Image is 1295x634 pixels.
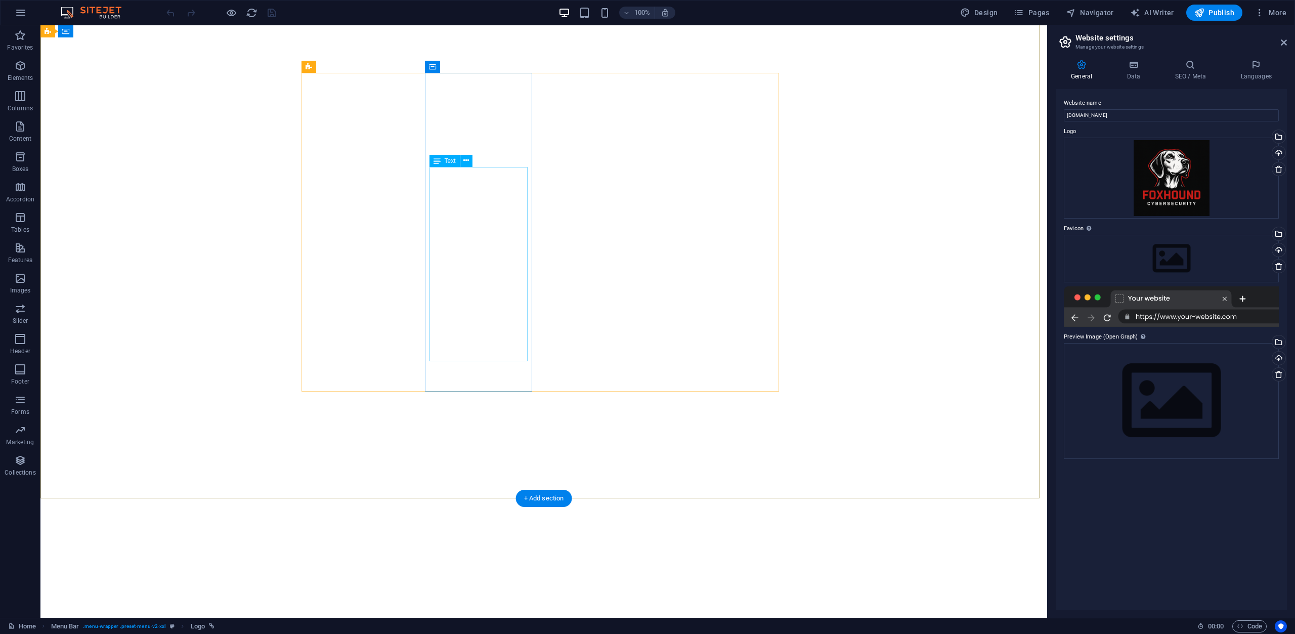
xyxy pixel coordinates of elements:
[1237,620,1262,632] span: Code
[956,5,1002,21] button: Design
[58,7,134,19] img: Editor Logo
[1062,5,1118,21] button: Navigator
[1275,620,1287,632] button: Usercentrics
[956,5,1002,21] div: Design (Ctrl+Alt+Y)
[1064,235,1279,282] div: Select files from the file manager, stock photos, or upload file(s)
[1075,33,1287,43] h2: Website settings
[1225,60,1287,81] h4: Languages
[51,620,215,632] nav: breadcrumb
[960,8,998,18] span: Design
[83,620,166,632] span: . menu-wrapper .preset-menu-v2-xxl
[51,620,79,632] span: Click to select. Double-click to edit
[1014,8,1049,18] span: Pages
[619,7,655,19] button: 100%
[209,623,214,629] i: This element is linked
[1250,5,1290,21] button: More
[7,44,33,52] p: Favorites
[1159,60,1225,81] h4: SEO / Meta
[516,490,572,507] div: + Add section
[8,256,32,264] p: Features
[1010,5,1053,21] button: Pages
[1194,8,1234,18] span: Publish
[9,135,31,143] p: Content
[11,226,29,234] p: Tables
[8,620,36,632] a: Click to cancel selection. Double-click to open Pages
[8,74,33,82] p: Elements
[1111,60,1159,81] h4: Data
[1064,223,1279,235] label: Favicon
[170,623,175,629] i: This element is a customizable preset
[5,469,35,477] p: Collections
[1064,331,1279,343] label: Preview Image (Open Graph)
[1066,8,1114,18] span: Navigator
[6,195,34,203] p: Accordion
[1064,125,1279,138] label: Logo
[1130,8,1174,18] span: AI Writer
[11,377,29,386] p: Footer
[6,438,34,446] p: Marketing
[1255,8,1286,18] span: More
[1208,620,1224,632] span: 00 00
[191,620,205,632] span: Click to select. Double-click to edit
[1126,5,1178,21] button: AI Writer
[1064,343,1279,459] div: Select files from the file manager, stock photos, or upload file(s)
[1075,43,1267,52] h3: Manage your website settings
[246,7,257,19] i: Reload page
[11,408,29,416] p: Forms
[1064,109,1279,121] input: Name...
[634,7,651,19] h6: 100%
[445,158,456,164] span: Text
[1064,97,1279,109] label: Website name
[1064,138,1279,219] div: FoxhoundLogo1-26TwbwdaIvr8q26YP1IB-Q.png
[8,104,33,112] p: Columns
[1186,5,1242,21] button: Publish
[245,7,257,19] button: reload
[12,165,29,173] p: Boxes
[1232,620,1267,632] button: Code
[1215,622,1217,630] span: :
[661,8,670,17] i: On resize automatically adjust zoom level to fit chosen device.
[10,286,31,294] p: Images
[13,317,28,325] p: Slider
[10,347,30,355] p: Header
[1056,60,1111,81] h4: General
[1197,620,1224,632] h6: Session time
